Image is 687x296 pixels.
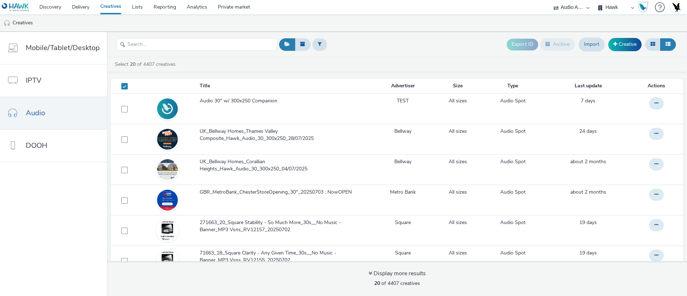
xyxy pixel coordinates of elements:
a: All sizes [449,189,467,196]
img: 57d65090-b85e-4daa-a5b9-55abaadef1e9.jpg [157,129,178,150]
a: 28 July 2025, 11:28 [579,128,597,135]
span: UK_Bellway Homes_Thames Valley Composite_Hawk_Audio_30_300x250_28/07/2025 [200,128,367,142]
a: Audio Spot [500,128,526,135]
a: 3 July 2025, 11:06 [570,189,606,196]
a: 271663_20_Square Stability - So Much More_30s__No Music - Banner_MP3 Vsns_RV12157_20250702 [200,219,370,237]
img: Account UK [671,2,681,13]
span: GBR_MetroBank_ChesterStoreOpening_30"_20250703 ; NowOPEN [200,189,355,196]
span: 19 days [579,249,597,256]
a: All sizes [449,158,467,165]
a: Metro Bank [390,189,416,196]
a: All sizes [449,219,467,226]
a: Square [395,249,411,257]
a: All sizes [449,249,467,257]
span: 24 days [579,128,597,135]
a: 4 July 2025, 17:25 [570,158,606,165]
span: Mobile/Tablet/Desktop [26,43,100,53]
img: eb79fd98-f23a-4ceb-9c8f-45b343e13c80.gif [157,98,178,119]
th: Size [435,79,481,93]
span: 71663_18_Square Clarity - Any Given Time_30s__No Music - Banner_MP3 Vsns_RV12155_20250702 [200,249,367,264]
th: Advertiser [371,79,435,93]
span: DOOH [26,140,47,151]
span: UK_Bellway Homes_Corallian Heights_Hawk_Audio_30_300x250_04/07/2025 [200,158,367,173]
a: Import [579,38,605,51]
a: All sizes [449,128,467,135]
a: UK_Bellway Homes_Thames Valley Composite_Hawk_Audio_30_300x250_28/07/2025 [200,128,370,146]
span: about 2 months [570,158,606,165]
span: about 2 months [570,189,606,195]
strong: 20 [374,280,380,287]
a: Audio 30" w/ 300x250 Companion [200,97,370,108]
a: All sizes [449,97,467,105]
a: Audio Spot [500,249,526,257]
img: 3d1d86b6-b425-49ac-b785-42afe4cdbd45.jpg [157,190,178,210]
a: Audio Spot [500,189,526,196]
input: Search... [116,38,277,51]
a: Hawk Academy [638,1,651,13]
span: of 4407 creatives [374,280,420,287]
a: Select of 4407 creatives [114,61,179,68]
a: 2 August 2025, 22:15 [579,219,597,226]
th: Actions [632,79,683,93]
th: Type [481,79,545,93]
span: 7 days [581,97,595,104]
button: Archive [540,38,575,50]
a: Audio Spot [500,158,526,165]
button: Export ID [507,39,538,50]
span: IPTV [26,75,42,86]
a: Square [395,219,411,226]
img: 07788811-d7ee-43f1-b586-81ab3447dab5.jpg [157,159,178,180]
span: Audio [26,108,45,118]
a: GBR_MetroBank_ChesterStoreOpening_30"_20250703 ; NowOPEN [200,189,370,199]
a: TEST [397,97,409,105]
div: Display more results [369,270,426,278]
th: Last update [544,79,632,93]
a: Audio Spot [500,219,526,226]
a: 2 August 2025, 22:22 [579,249,597,257]
a: Creative [608,38,642,51]
button: Grid [645,38,661,50]
button: Table [660,38,676,50]
a: UK_Bellway Homes_Corallian Heights_Hawk_Audio_30_300x250_04/07/2025 [200,158,370,176]
img: 8e79cad5-7464-4b4b-b212-47df89bcd0e8.jpg [157,251,178,271]
a: Audio Spot [500,97,526,105]
a: Bellway [394,158,411,165]
a: Bellway [394,128,411,135]
a: 14 August 2025, 18:10 [581,97,595,105]
img: Hawk Academy [638,1,648,13]
strong: 20 [130,61,136,68]
img: audio [4,20,11,27]
span: 271663_20_Square Stability - So Much More_30s__No Music - Banner_MP3 Vsns_RV12157_20250702 [200,219,367,234]
a: 71663_18_Square Clarity - Any Given Time_30s__No Music - Banner_MP3 Vsns_RV12155_20250702 [200,249,370,268]
span: 19 days [579,219,597,226]
span: Audio 30" w/ 300x250 Companion [200,97,280,105]
img: edd43f00-d813-45e8-a28c-cfb09cf63f66.jpg [157,220,178,241]
th: Title [199,79,371,93]
img: undefined Logo [2,3,29,12]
